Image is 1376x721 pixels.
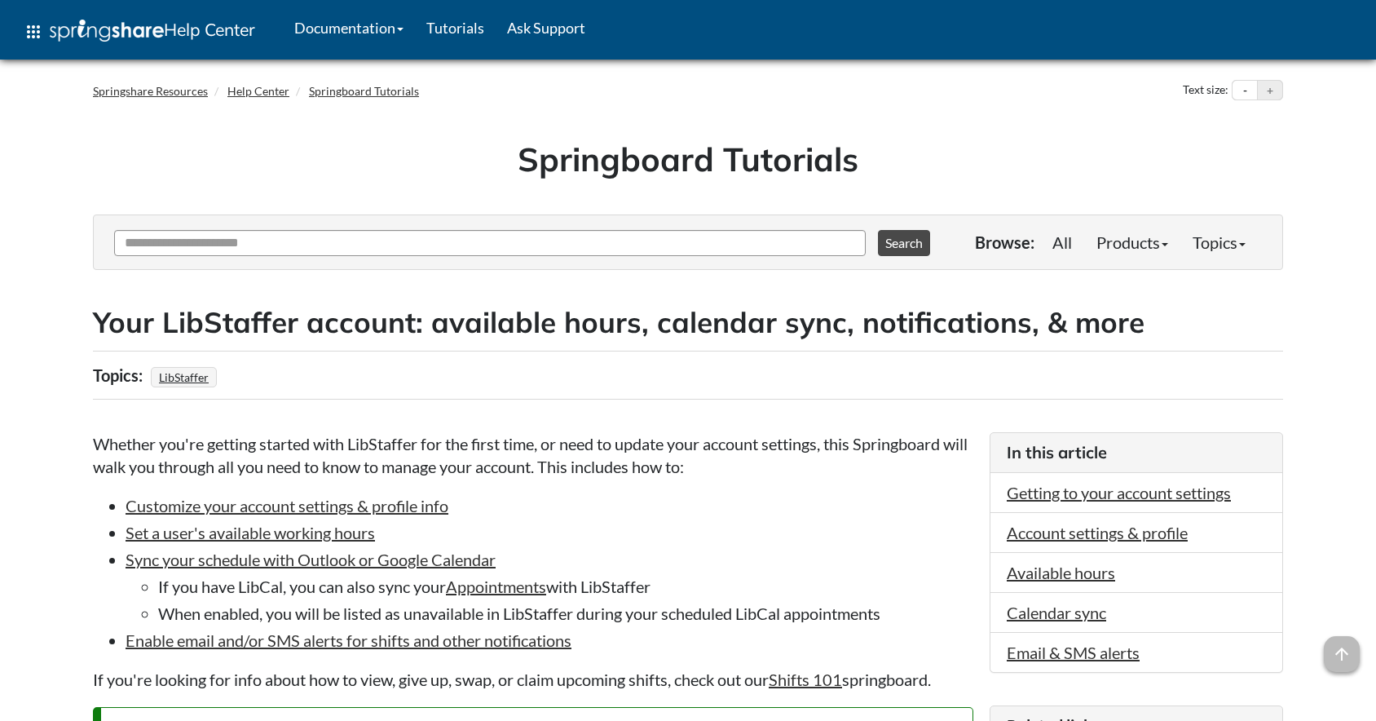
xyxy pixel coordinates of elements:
a: Set a user's available working hours [126,523,375,542]
a: Ask Support [496,7,597,48]
h3: In this article [1007,441,1266,464]
button: Increase text size [1258,81,1282,100]
button: Search [878,230,930,256]
a: Getting to your account settings [1007,483,1231,502]
h1: Springboard Tutorials [105,136,1271,182]
h2: Your LibStaffer account: available hours, calendar sync, notifications, & more [93,303,1283,343]
a: Products [1084,226,1180,259]
a: arrow_upward [1324,638,1360,657]
span: apps [24,22,43,42]
li: When enabled, you will be listed as unavailable in LibStaffer during your scheduled LibCal appoin... [158,602,973,625]
a: Sync your schedule with Outlook or Google Calendar [126,550,496,569]
a: Shifts 101 [769,670,842,689]
a: All [1040,226,1084,259]
a: apps Help Center [12,7,267,56]
a: Springshare Resources [93,84,208,98]
a: Available hours [1007,563,1115,582]
a: Account settings & profile [1007,523,1188,542]
a: Calendar sync [1007,603,1106,622]
button: Decrease text size [1233,81,1257,100]
p: Whether you're getting started with LibStaffer for the first time, or need to update your account... [93,432,973,478]
p: Browse: [975,231,1034,254]
div: Topics: [93,360,147,391]
li: If you have LibCal, you can also sync your with LibStaffer [158,575,973,598]
a: Tutorials [415,7,496,48]
div: Text size: [1180,80,1232,101]
a: Customize your account settings & profile info [126,496,448,515]
a: LibStaffer [157,365,211,389]
span: arrow_upward [1324,636,1360,672]
p: If you're looking for info about how to view, give up, swap, or claim upcoming shifts, check out ... [93,668,973,691]
a: Appointments [446,577,546,596]
a: Documentation [283,7,415,48]
a: Topics [1180,226,1258,259]
a: Help Center [227,84,289,98]
a: Email & SMS alerts [1007,643,1140,662]
span: Help Center [164,19,255,40]
img: Springshare [50,20,164,42]
a: Enable email and/or SMS alerts for shifts and other notifications [126,630,571,650]
a: Springboard Tutorials [309,84,419,98]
